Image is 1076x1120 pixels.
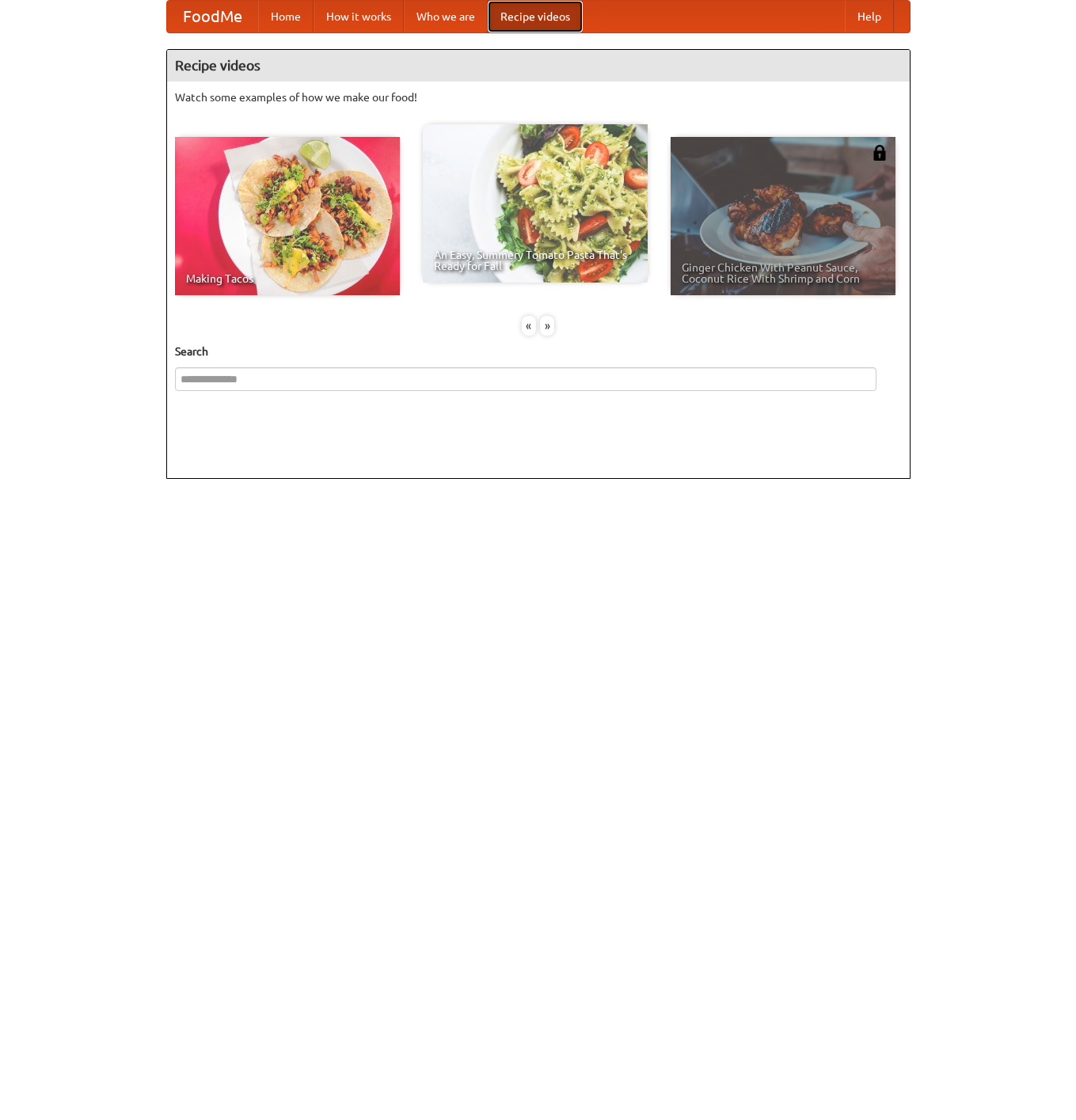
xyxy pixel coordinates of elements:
a: An Easy, Summery Tomato Pasta That's Ready for Fall [423,124,648,283]
span: An Easy, Summery Tomato Pasta That's Ready for Fall [434,249,637,271]
a: FoodMe [167,1,258,32]
h5: Search [175,344,902,359]
p: Watch some examples of how we make our food! [175,89,902,105]
div: « [522,316,536,336]
a: Who we are [404,1,488,32]
a: Home [258,1,314,32]
h4: Recipe videos [167,50,910,82]
div: » [540,316,554,336]
a: Making Tacos [175,137,400,295]
span: Making Tacos [186,273,389,284]
a: Help [845,1,894,32]
img: 483408.png [872,145,888,161]
a: Recipe videos [488,1,583,32]
a: How it works [314,1,404,32]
